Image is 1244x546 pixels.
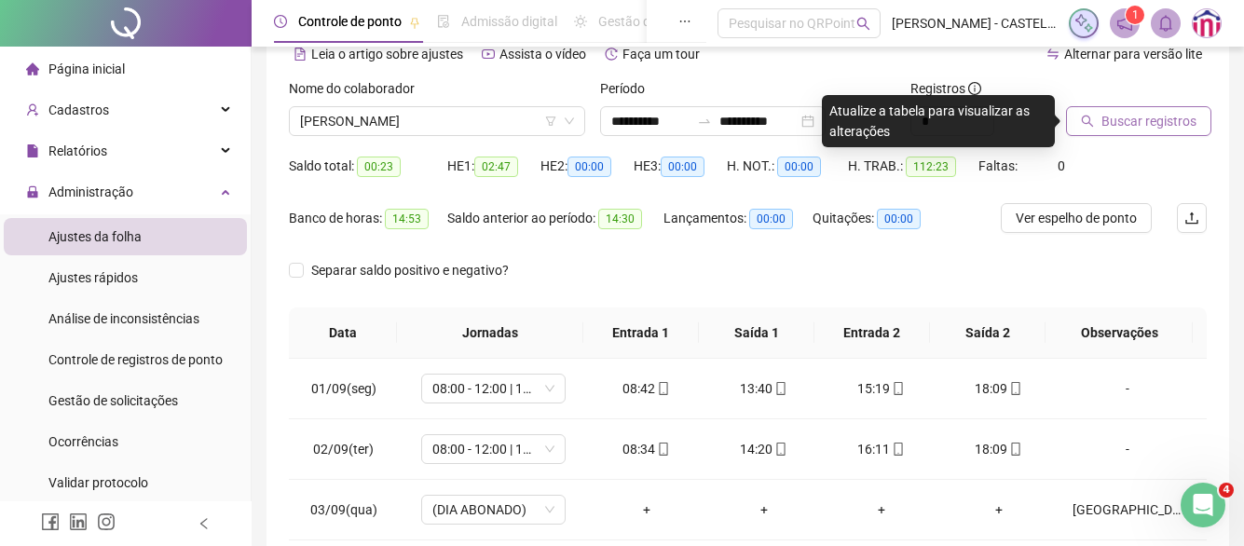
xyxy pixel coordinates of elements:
[1060,322,1178,343] span: Observações
[564,116,575,127] span: down
[461,14,557,29] span: Admissão digital
[289,307,397,359] th: Data
[978,158,1020,173] span: Faltas:
[48,311,199,326] span: Análise de inconsistências
[1073,13,1094,34] img: sparkle-icon.fc2bf0ac1784a2077858766a79e2daf3.svg
[48,393,178,408] span: Gestão de solicitações
[540,156,634,177] div: HE 2:
[41,512,60,531] span: facebook
[1046,307,1193,359] th: Observações
[699,307,814,359] th: Saída 1
[583,307,699,359] th: Entrada 1
[727,156,848,177] div: H. NOT.:
[432,496,554,524] span: (DIA ABONADO)
[910,78,981,99] span: Registros
[499,47,586,61] span: Assista o vídeo
[1007,382,1022,395] span: mobile
[48,184,133,199] span: Administração
[432,435,554,463] span: 08:00 - 12:00 | 14:00 - 18:00
[198,517,211,530] span: left
[655,443,670,456] span: mobile
[655,382,670,395] span: mobile
[313,442,374,457] span: 02/09(ter)
[289,78,427,99] label: Nome do colaborador
[877,209,921,229] span: 00:00
[1132,8,1139,21] span: 1
[838,378,925,399] div: 15:19
[838,499,925,520] div: +
[678,15,691,28] span: ellipsis
[48,229,142,244] span: Ajustes da folha
[1066,106,1211,136] button: Buscar registros
[300,107,574,135] span: ELISANGELA FELIX DE ANDRADE DOS SANTOS
[1073,439,1182,459] div: -
[749,209,793,229] span: 00:00
[697,114,712,129] span: to
[955,499,1043,520] div: +
[813,208,943,229] div: Quitações:
[906,157,956,177] span: 112:23
[1193,9,1221,37] img: 74272
[482,48,495,61] span: youtube
[567,157,611,177] span: 00:00
[600,78,657,99] label: Período
[432,375,554,403] span: 08:00 - 12:00 | 14:00 - 18:00
[48,143,107,158] span: Relatórios
[661,157,704,177] span: 00:00
[955,439,1043,459] div: 18:09
[720,378,808,399] div: 13:40
[304,260,516,280] span: Separar saldo positivo e negativo?
[26,103,39,116] span: user-add
[1181,483,1225,527] iframe: Intercom live chat
[598,14,692,29] span: Gestão de férias
[289,208,447,229] div: Banco de horas:
[437,15,450,28] span: file-done
[574,15,587,28] span: sun
[289,156,447,177] div: Saldo total:
[1001,203,1152,233] button: Ver espelho de ponto
[602,378,690,399] div: 08:42
[385,209,429,229] span: 14:53
[26,62,39,75] span: home
[1184,211,1199,225] span: upload
[890,382,905,395] span: mobile
[777,157,821,177] span: 00:00
[1101,111,1196,131] span: Buscar registros
[892,13,1058,34] span: [PERSON_NAME] - CASTELINI COMERCIO DE VESTUARIO LTDA
[48,352,223,367] span: Controle de registros de ponto
[1081,115,1094,128] span: search
[311,381,376,396] span: 01/09(seg)
[311,47,463,61] span: Leia o artigo sobre ajustes
[69,512,88,531] span: linkedin
[814,307,930,359] th: Entrada 2
[1116,15,1133,32] span: notification
[545,116,556,127] span: filter
[955,378,1043,399] div: 18:09
[772,382,787,395] span: mobile
[26,185,39,198] span: lock
[447,208,663,229] div: Saldo anterior ao período:
[602,499,690,520] div: +
[856,17,870,31] span: search
[298,14,402,29] span: Controle de ponto
[474,157,518,177] span: 02:47
[1157,15,1174,32] span: bell
[397,307,583,359] th: Jornadas
[890,443,905,456] span: mobile
[968,82,981,95] span: info-circle
[720,499,808,520] div: +
[622,47,700,61] span: Faça um tour
[274,15,287,28] span: clock-circle
[838,439,925,459] div: 16:11
[602,439,690,459] div: 08:34
[720,439,808,459] div: 14:20
[1007,443,1022,456] span: mobile
[357,157,401,177] span: 00:23
[97,512,116,531] span: instagram
[1126,6,1144,24] sup: 1
[605,48,618,61] span: history
[48,434,118,449] span: Ocorrências
[48,102,109,117] span: Cadastros
[294,48,307,61] span: file-text
[48,270,138,285] span: Ajustes rápidos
